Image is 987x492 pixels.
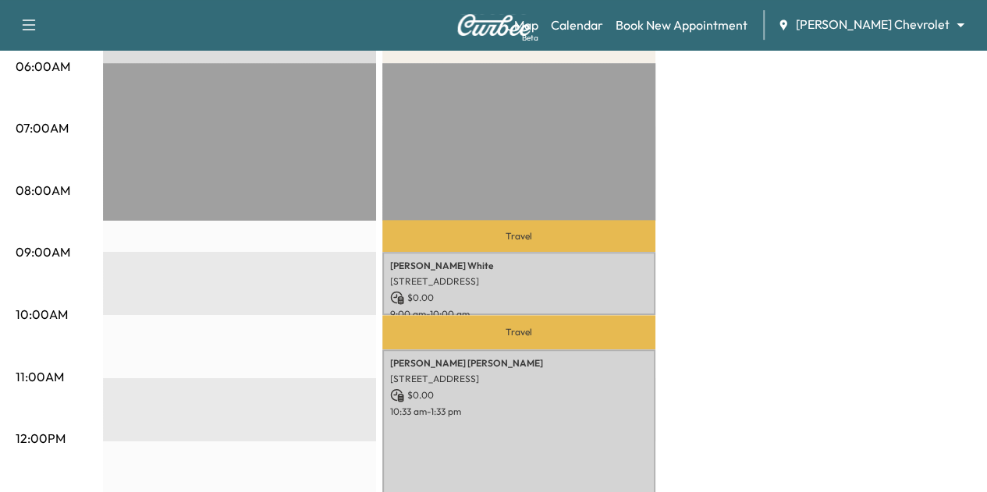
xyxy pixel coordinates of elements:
p: 07:00AM [16,119,69,137]
p: 11:00AM [16,367,64,386]
a: Book New Appointment [616,16,747,34]
p: 09:00AM [16,242,70,261]
a: Calendar [551,16,603,34]
p: 10:33 am - 1:33 pm [390,405,648,418]
a: MapBeta [514,16,538,34]
p: Travel [382,315,655,349]
p: 08:00AM [16,181,70,200]
div: Beta [522,32,538,44]
span: [PERSON_NAME] Chevrolet [796,16,950,34]
p: $ 0.00 [390,291,648,305]
p: 9:00 am - 10:00 am [390,308,648,320]
img: Curbee Logo [456,14,531,36]
p: [PERSON_NAME] White [390,260,648,272]
p: 06:00AM [16,57,70,76]
p: [STREET_ADDRESS] [390,275,648,288]
p: Travel [382,220,655,251]
p: [STREET_ADDRESS] [390,373,648,385]
p: [PERSON_NAME] [PERSON_NAME] [390,357,648,370]
p: 10:00AM [16,305,68,324]
p: $ 0.00 [390,388,648,402]
p: 12:00PM [16,429,66,448]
